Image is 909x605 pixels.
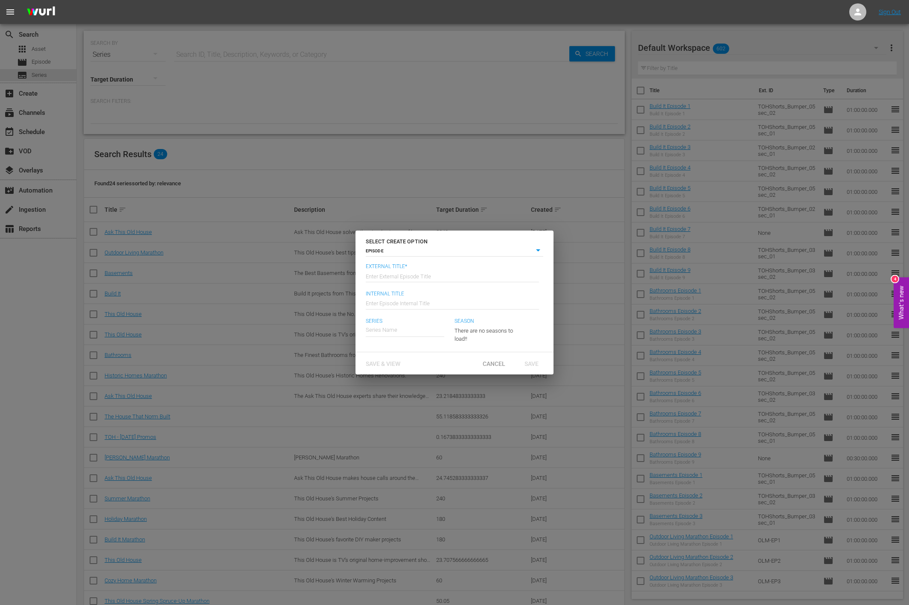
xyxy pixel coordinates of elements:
[454,320,521,343] div: There are no seasons to load!!
[359,360,407,367] span: Save & View
[476,360,512,367] span: Cancel
[359,356,407,371] button: Save & View
[366,291,539,298] span: Internal Title
[513,356,550,371] button: Save
[892,275,898,282] div: 4
[366,263,539,270] span: External Title*
[5,7,15,17] span: menu
[475,356,513,371] button: Cancel
[454,318,521,325] span: Season
[366,237,543,246] h6: SELECT CREATE OPTION
[20,2,61,22] img: ans4CAIJ8jUAAAAAAAAAAAAAAAAAAAAAAAAgQb4GAAAAAAAAAAAAAAAAAAAAAAAAJMjXAAAAAAAAAAAAAAAAAAAAAAAAgAT5G...
[879,9,901,15] a: Sign Out
[366,318,444,325] span: Series
[518,360,545,367] span: Save
[894,277,909,328] button: Open Feedback Widget
[366,246,543,257] div: EPISODE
